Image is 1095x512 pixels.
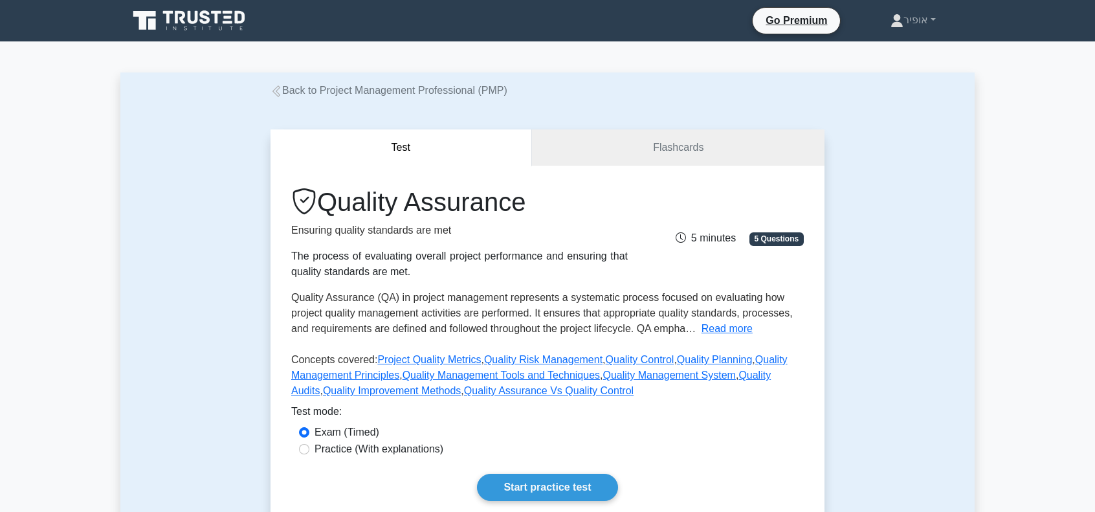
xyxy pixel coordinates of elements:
[377,354,481,365] a: Project Quality Metrics
[291,186,628,217] h1: Quality Assurance
[315,425,379,440] label: Exam (Timed)
[291,292,793,334] span: Quality Assurance (QA) in project management represents a systematic process focused on evaluatin...
[464,385,634,396] a: Quality Assurance Vs Quality Control
[315,441,443,457] label: Practice (With explanations)
[606,354,674,365] a: Quality Control
[291,404,804,425] div: Test mode:
[859,7,967,33] a: אופיר
[403,370,600,381] a: Quality Management Tools and Techniques
[603,370,736,381] a: Quality Management System
[323,385,461,396] a: Quality Improvement Methods
[749,232,804,245] span: 5 Questions
[477,474,617,501] a: Start practice test
[676,232,736,243] span: 5 minutes
[677,354,753,365] a: Quality Planning
[271,129,532,166] button: Test
[702,321,753,337] button: Read more
[291,223,628,238] p: Ensuring quality standards are met
[291,249,628,280] div: The process of evaluating overall project performance and ensuring that quality standards are met.
[758,12,835,28] a: Go Premium
[291,352,804,404] p: Concepts covered: , , , , , , , , ,
[532,129,824,166] a: Flashcards
[484,354,603,365] a: Quality Risk Management
[271,85,507,96] a: Back to Project Management Professional (PMP)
